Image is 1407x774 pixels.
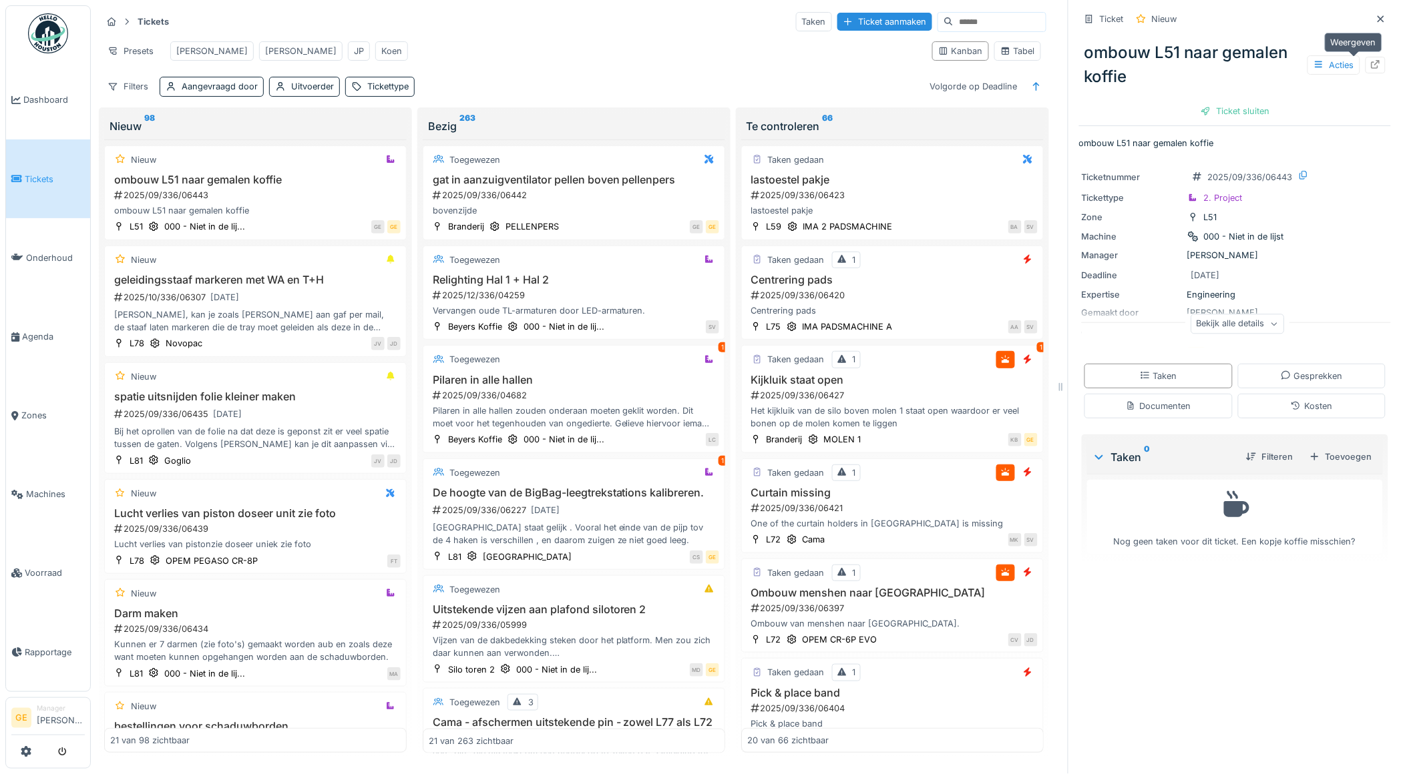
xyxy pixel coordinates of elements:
[1325,33,1382,52] div: Weergeven
[1152,13,1177,25] div: Nieuw
[1082,288,1182,301] div: Expertise
[131,153,156,166] div: Nieuw
[110,390,401,403] h3: spatie uitsnijden folie kleiner maken
[750,289,1038,302] div: 2025/09/336/06420
[1304,448,1378,466] div: Toevoegen
[1140,370,1177,382] div: Taken
[371,220,385,234] div: GE
[1082,230,1182,243] div: Machine
[768,353,825,366] div: Taken gedaan
[110,720,401,733] h3: bestellingen voor schaduwborden
[528,696,534,709] div: 3
[130,337,144,350] div: L78
[803,633,877,646] div: OPEM CR-6P EVO
[767,433,803,446] div: Branderij
[1008,633,1022,647] div: CV
[1082,171,1182,183] div: Ticketnummer
[131,370,156,383] div: Nieuw
[1208,171,1293,183] div: 2025/09/336/06443
[37,703,85,732] li: [PERSON_NAME]
[164,667,245,680] div: 000 - Niet in de lij...
[25,566,85,579] span: Voorraad
[130,220,143,233] div: L51
[381,45,402,57] div: Koen
[429,173,719,186] h3: gat in aanzuigventilator pellen boven pellenpers
[531,504,560,516] div: [DATE]
[213,408,242,420] div: [DATE]
[110,274,401,286] h3: geleidingsstaaf markeren met WA en T+H
[431,289,719,302] div: 2025/12/336/04259
[113,406,401,422] div: 2025/09/336/06435
[429,486,719,499] h3: De hoogte van de BigBag-leegtrekstations kalibreren.
[387,554,401,568] div: FT
[110,173,401,186] h3: ombouw L51 naar gemalen koffie
[516,663,597,676] div: 000 - Niet in de lij...
[837,13,932,31] div: Ticket aanmaken
[431,389,719,402] div: 2025/09/336/04682
[1092,449,1235,465] div: Taken
[6,218,90,297] a: Onderhoud
[1291,400,1332,412] div: Kosten
[6,534,90,613] a: Voorraad
[853,566,856,579] div: 1
[747,404,1038,430] div: Het kijkluik van de silo boven molen 1 staat open waardoor er veel bonen op de molen komen te liggen
[130,554,144,567] div: L78
[428,118,720,134] div: Bezig
[1024,633,1038,647] div: JD
[354,45,364,57] div: JP
[853,353,856,366] div: 1
[6,613,90,691] a: Rapportage
[803,320,893,333] div: IMA PADSMACHINE A
[750,702,1038,715] div: 2025/09/336/06404
[1082,191,1182,204] div: Tickettype
[506,220,559,233] div: PELLENPERS
[449,353,500,366] div: Toegewezen
[1126,400,1191,412] div: Documenten
[429,274,719,286] h3: Relighting Hal 1 + Hal 2
[1191,314,1285,334] div: Bekijk alle details
[459,118,475,134] sup: 263
[768,153,825,166] div: Taken gedaan
[28,13,68,53] img: Badge_color-CXgf-gQk.svg
[26,252,85,264] span: Onderhoud
[164,220,245,233] div: 000 - Niet in de lij...
[131,700,156,713] div: Nieuw
[747,717,1038,730] div: Pick & place band
[719,342,728,352] div: 1
[1204,211,1217,224] div: L51
[448,220,484,233] div: Branderij
[1241,448,1299,466] div: Filteren
[1079,137,1391,149] p: ombouw L51 naar gemalen koffie
[1008,433,1022,446] div: KB
[449,153,500,166] div: Toegewezen
[448,550,461,563] div: L81
[796,12,832,31] div: Taken
[429,204,719,217] div: bovenzijde
[110,308,401,334] div: [PERSON_NAME], kan je zoals [PERSON_NAME] aan gaf per mail, de staaf laten markeren die de tray m...
[1008,220,1022,234] div: BA
[110,118,401,134] div: Nieuw
[102,77,154,96] div: Filters
[371,454,385,468] div: JV
[1024,433,1038,446] div: GE
[1145,449,1151,465] sup: 0
[524,320,604,333] div: 000 - Niet in de lij...
[166,554,258,567] div: OPEM PEGASO CR-8P
[429,404,719,430] div: Pilaren in alle hallen zouden onderaan moeten geklit worden. Dit moet voor het tegenhouden van on...
[1037,342,1046,352] div: 1
[767,533,781,546] div: L72
[524,433,604,446] div: 000 - Niet in de lij...
[131,587,156,600] div: Nieuw
[719,456,728,466] div: 1
[1281,370,1343,382] div: Gesprekken
[11,708,31,728] li: GE
[747,118,1038,134] div: Te controleren
[110,538,401,550] div: Lucht verlies van pistonzie doseer uniek zie foto
[747,304,1038,317] div: Centrering pads
[1082,269,1182,282] div: Deadline
[706,220,719,234] div: GE
[750,602,1038,615] div: 2025/09/336/06397
[371,337,385,350] div: JV
[429,304,719,317] div: Vervangen oude TL-armaturen door LED-armaturen.
[6,297,90,376] a: Agenda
